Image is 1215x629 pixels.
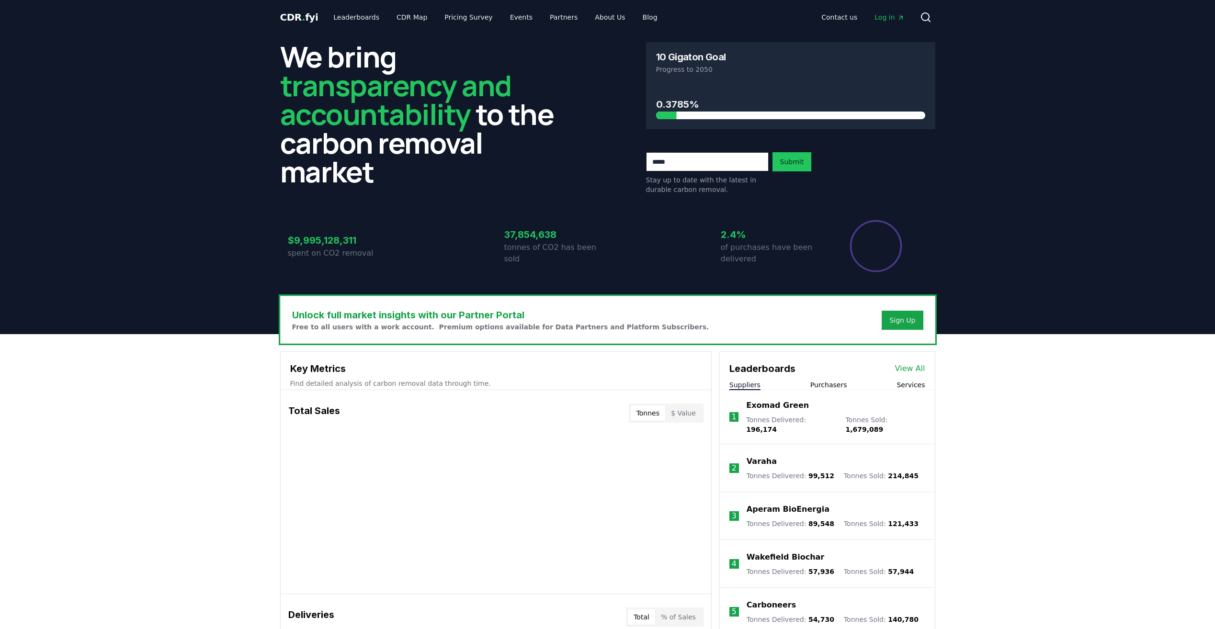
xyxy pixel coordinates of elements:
[656,65,925,74] p: Progress to 2050
[732,558,737,570] p: 4
[280,11,318,24] a: CDR.fyi
[732,462,737,474] p: 2
[844,471,919,481] p: Tonnes Sold :
[732,510,737,522] p: 3
[288,607,334,627] h3: Deliveries
[808,520,834,528] span: 89,548
[844,615,919,624] p: Tonnes Sold :
[656,97,925,112] h3: 0.3785%
[810,380,847,390] button: Purchasers
[747,615,834,624] p: Tonnes Delivered :
[290,379,702,388] p: Find detailed analysis of carbon removal data through time.
[888,616,919,623] span: 140,780
[874,12,904,22] span: Log in
[280,11,318,23] span: CDR fyi
[502,9,540,26] a: Events
[845,415,925,434] p: Tonnes Sold :
[542,9,585,26] a: Partners
[729,361,795,376] h3: Leaderboards
[747,551,824,563] a: Wakefield Biochar
[844,519,919,528] p: Tonnes Sold :
[631,405,665,421] button: Tonnes
[888,520,919,528] span: 121,433
[747,599,796,611] a: Carboneers
[732,606,737,618] p: 5
[729,380,761,390] button: Suppliers
[808,616,834,623] span: 54,730
[290,361,702,376] h3: Key Metrics
[656,52,726,62] h3: 10 Gigaton Goal
[747,504,829,515] a: Aperam BioEnergia
[635,9,665,26] a: Blog
[849,219,903,273] div: Percentage of sales delivered
[746,426,777,433] span: 196,174
[844,567,914,576] p: Tonnes Sold :
[288,247,391,259] p: spent on CO2 removal
[747,471,834,481] p: Tonnes Delivered :
[882,311,923,330] button: Sign Up
[747,456,777,467] a: Varaha
[288,233,391,247] h3: $9,995,128,311
[326,9,387,26] a: Leaderboards
[721,227,824,242] h3: 2.4%
[845,426,883,433] span: 1,679,089
[504,227,608,242] h3: 37,854,638
[288,404,340,423] h3: Total Sales
[504,242,608,265] p: tonnes of CO2 has been sold
[746,415,836,434] p: Tonnes Delivered :
[808,472,834,480] span: 99,512
[665,405,702,421] button: $ Value
[326,9,665,26] nav: Main
[731,411,736,423] p: 1
[747,519,834,528] p: Tonnes Delivered :
[389,9,435,26] a: CDR Map
[292,308,709,322] h3: Unlock full market insights with our Partner Portal
[897,380,925,390] button: Services
[655,609,702,625] button: % of Sales
[747,567,834,576] p: Tonnes Delivered :
[302,11,305,23] span: .
[814,9,865,26] a: Contact us
[889,315,915,325] a: Sign Up
[628,609,655,625] button: Total
[814,9,912,26] nav: Main
[888,472,919,480] span: 214,845
[587,9,633,26] a: About Us
[437,9,500,26] a: Pricing Survey
[808,568,834,575] span: 57,936
[721,242,824,265] p: of purchases have been delivered
[772,152,812,171] button: Submit
[895,363,925,374] a: View All
[888,568,914,575] span: 57,944
[867,9,912,26] a: Log in
[280,66,511,134] span: transparency and accountability
[646,175,769,194] p: Stay up to date with the latest in durable carbon removal.
[746,400,809,411] a: Exomad Green
[280,42,569,186] h2: We bring to the carbon removal market
[292,322,709,332] p: Free to all users with a work account. Premium options available for Data Partners and Platform S...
